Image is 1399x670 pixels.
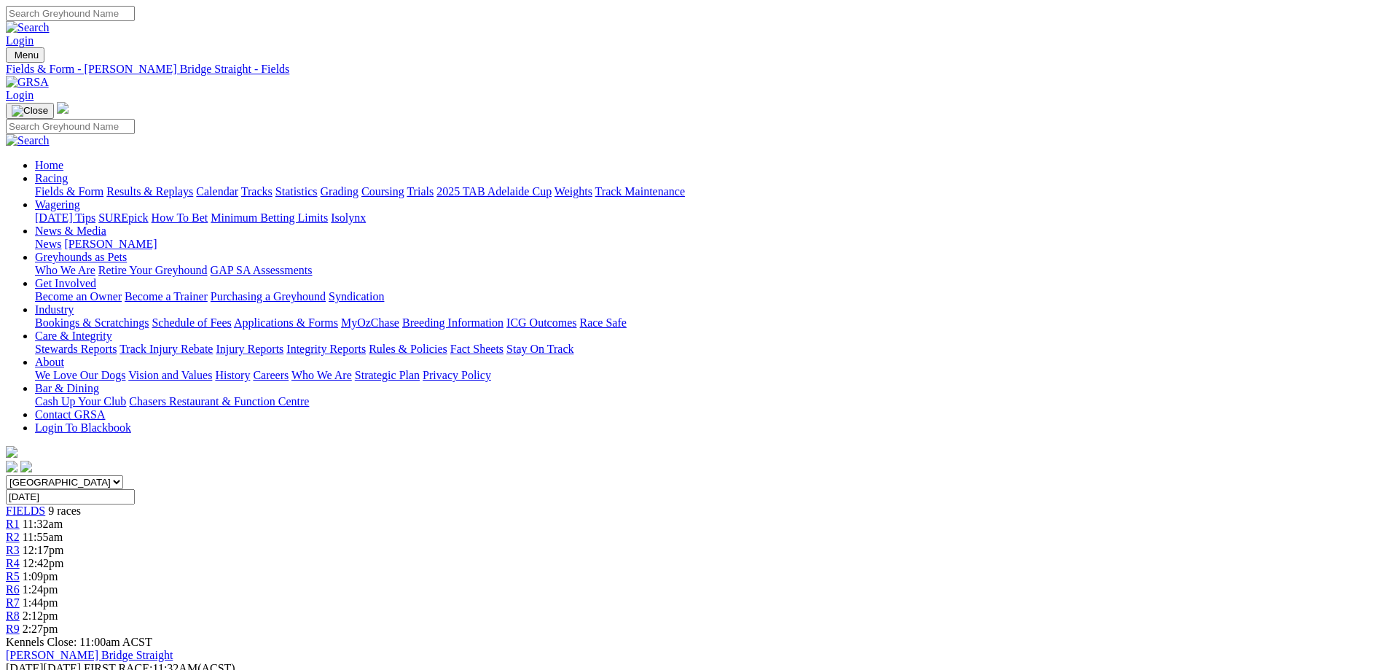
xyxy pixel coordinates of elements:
img: facebook.svg [6,461,17,472]
img: Search [6,134,50,147]
a: Schedule of Fees [152,316,231,329]
span: Menu [15,50,39,61]
span: 1:24pm [23,583,58,596]
a: R8 [6,609,20,622]
a: [DATE] Tips [35,211,95,224]
span: 11:55am [23,531,63,543]
img: GRSA [6,76,49,89]
a: Tracks [241,185,273,198]
a: Trials [407,185,434,198]
a: Strategic Plan [355,369,420,381]
input: Select date [6,489,135,505]
a: History [215,369,250,381]
a: Cash Up Your Club [35,395,126,408]
a: Applications & Forms [234,316,338,329]
a: Statistics [275,185,318,198]
a: GAP SA Assessments [211,264,313,276]
a: Who We Are [291,369,352,381]
span: 9 races [48,505,81,517]
a: R7 [6,596,20,609]
a: Track Injury Rebate [119,343,213,355]
span: 2:27pm [23,623,58,635]
a: Become an Owner [35,290,122,303]
input: Search [6,119,135,134]
a: R1 [6,518,20,530]
a: Bookings & Scratchings [35,316,149,329]
a: Isolynx [331,211,366,224]
a: Login [6,89,34,101]
span: R6 [6,583,20,596]
div: Care & Integrity [35,343,1393,356]
a: Become a Trainer [125,290,208,303]
a: Bar & Dining [35,382,99,394]
a: Chasers Restaurant & Function Centre [129,395,309,408]
a: News & Media [35,225,106,237]
a: [PERSON_NAME] [64,238,157,250]
a: Coursing [361,185,404,198]
a: Calendar [196,185,238,198]
a: Results & Replays [106,185,193,198]
a: Industry [35,303,74,316]
a: How To Bet [152,211,208,224]
span: 2:12pm [23,609,58,622]
a: Fields & Form - [PERSON_NAME] Bridge Straight - Fields [6,63,1393,76]
a: Injury Reports [216,343,283,355]
a: Wagering [35,198,80,211]
button: Toggle navigation [6,103,54,119]
a: Fact Sheets [450,343,503,355]
img: logo-grsa-white.png [57,102,68,114]
a: News [35,238,61,250]
div: Greyhounds as Pets [35,264,1393,277]
div: Racing [35,185,1393,198]
input: Search [6,6,135,21]
a: Purchasing a Greyhound [211,290,326,303]
a: We Love Our Dogs [35,369,125,381]
a: R4 [6,557,20,569]
a: Track Maintenance [595,185,685,198]
a: Race Safe [579,316,626,329]
a: Home [35,159,63,171]
a: Privacy Policy [423,369,491,381]
span: 12:42pm [23,557,64,569]
a: [PERSON_NAME] Bridge Straight [6,649,173,661]
a: R3 [6,544,20,556]
a: ICG Outcomes [506,316,576,329]
a: Fields & Form [35,185,103,198]
a: Login To Blackbook [35,421,131,434]
a: Careers [253,369,289,381]
span: Kennels Close: 11:00am ACST [6,636,152,648]
a: Vision and Values [128,369,212,381]
div: About [35,369,1393,382]
img: Close [12,105,48,117]
span: R9 [6,623,20,635]
a: R2 [6,531,20,543]
span: 1:09pm [23,570,58,583]
a: Minimum Betting Limits [211,211,328,224]
img: Search [6,21,50,34]
a: R5 [6,570,20,583]
a: Weights [554,185,592,198]
img: logo-grsa-white.png [6,446,17,458]
a: Who We Are [35,264,95,276]
a: Syndication [329,290,384,303]
a: Stewards Reports [35,343,117,355]
a: Care & Integrity [35,330,112,342]
a: Stay On Track [506,343,573,355]
a: Rules & Policies [369,343,447,355]
span: FIELDS [6,505,45,517]
a: Greyhounds as Pets [35,251,127,263]
button: Toggle navigation [6,47,44,63]
img: twitter.svg [20,461,32,472]
a: Login [6,34,34,47]
a: Retire Your Greyhound [98,264,208,276]
div: News & Media [35,238,1393,251]
span: 12:17pm [23,544,64,556]
span: 1:44pm [23,596,58,609]
a: SUREpick [98,211,148,224]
